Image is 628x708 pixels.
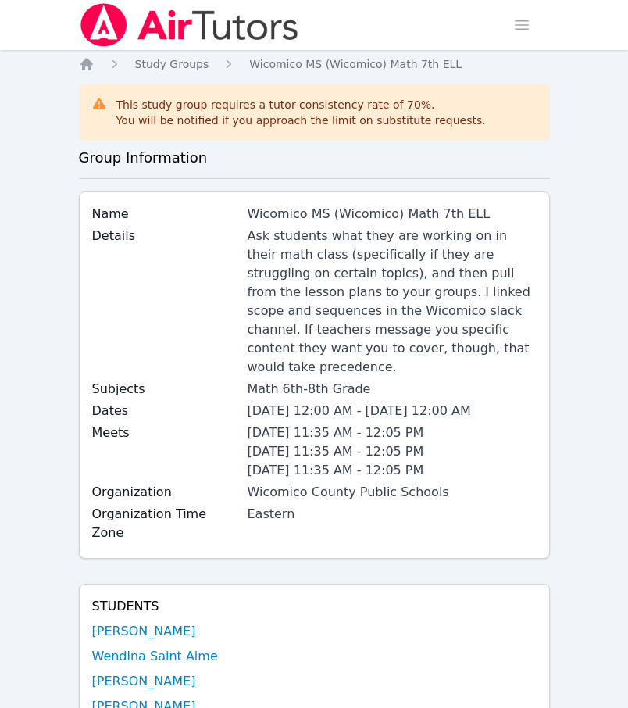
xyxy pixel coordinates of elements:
label: Organization [92,483,238,502]
nav: Breadcrumb [79,56,550,72]
label: Subjects [92,380,238,399]
a: Wendina Saint Aime [92,647,218,666]
img: Air Tutors [79,3,300,47]
a: Study Groups [135,56,209,72]
h3: Group Information [79,147,550,169]
span: [DATE] 12:00 AM - [DATE] 12:00 AM [248,403,471,418]
div: You will be notified if you approach the limit on substitute requests. [116,113,486,128]
div: Wicomico MS (Wicomico) Math 7th ELL [248,205,537,223]
label: Dates [92,402,238,420]
h4: Students [92,597,537,616]
li: [DATE] 11:35 AM - 12:05 PM [248,461,537,480]
label: Name [92,205,238,223]
div: Ask students what they are working on in their math class (specifically if they are struggling on... [248,227,537,377]
div: Eastern [248,505,537,524]
li: [DATE] 11:35 AM - 12:05 PM [248,442,537,461]
a: Wicomico MS (Wicomico) Math 7th ELL [249,56,462,72]
div: Math 6th-8th Grade [248,380,537,399]
label: Organization Time Zone [92,505,238,542]
label: Meets [92,424,238,442]
span: Wicomico MS (Wicomico) Math 7th ELL [249,58,462,70]
div: This study group requires a tutor consistency rate of 70 %. [116,97,486,128]
a: [PERSON_NAME] [92,622,196,641]
span: Study Groups [135,58,209,70]
label: Details [92,227,238,245]
a: [PERSON_NAME] [92,672,196,691]
li: [DATE] 11:35 AM - 12:05 PM [248,424,537,442]
div: Wicomico County Public Schools [248,483,537,502]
